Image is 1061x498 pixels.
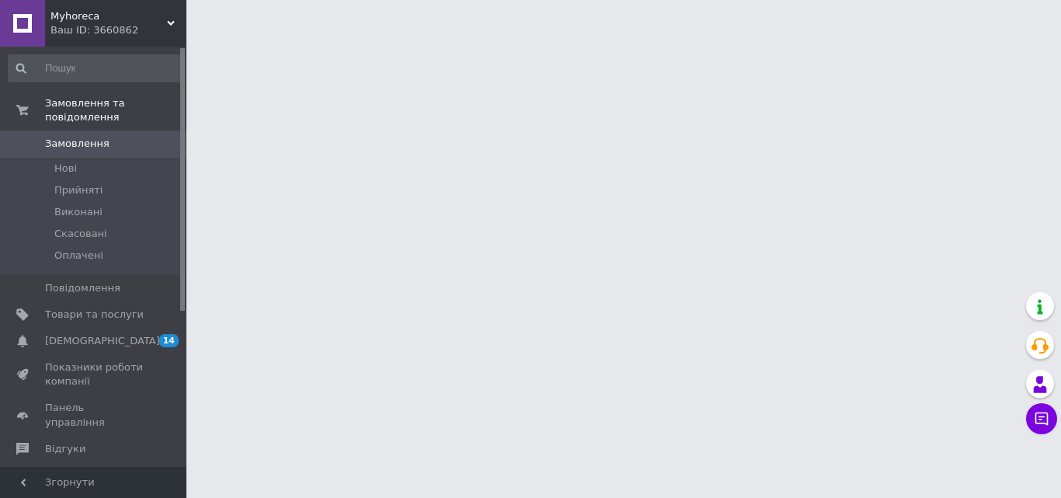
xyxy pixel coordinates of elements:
[54,183,103,197] span: Прийняті
[54,249,103,263] span: Оплачені
[8,54,183,82] input: Пошук
[54,162,77,176] span: Нові
[45,281,120,295] span: Повідомлення
[50,9,167,23] span: Myhoreca
[54,227,107,241] span: Скасовані
[45,137,110,151] span: Замовлення
[45,308,144,322] span: Товари та послуги
[45,334,160,348] span: [DEMOGRAPHIC_DATA]
[45,442,85,456] span: Відгуки
[1026,403,1057,434] button: Чат з покупцем
[54,205,103,219] span: Виконані
[50,23,186,37] div: Ваш ID: 3660862
[45,401,144,429] span: Панель управління
[45,96,186,124] span: Замовлення та повідомлення
[45,360,144,388] span: Показники роботи компанії
[159,334,179,347] span: 14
